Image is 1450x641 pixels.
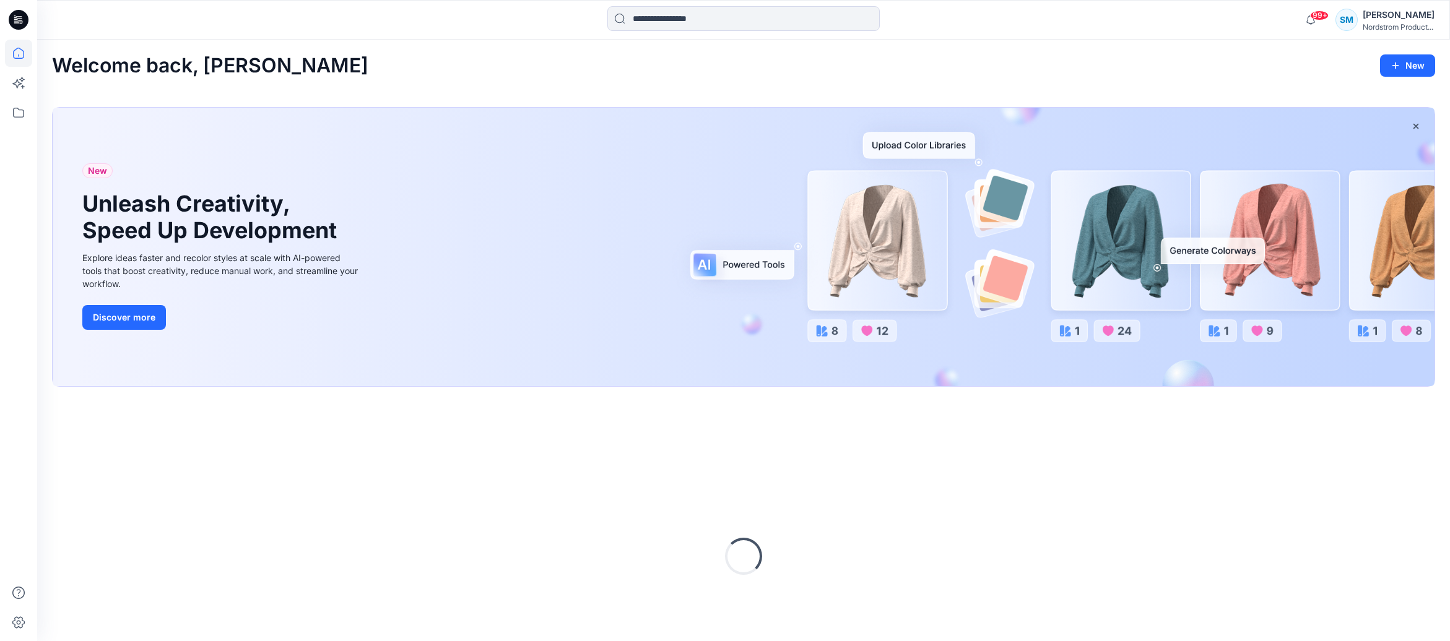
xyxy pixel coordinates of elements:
div: [PERSON_NAME] [1363,7,1435,22]
span: 99+ [1310,11,1329,20]
div: SM [1335,9,1358,31]
h2: Welcome back, [PERSON_NAME] [52,54,368,77]
h1: Unleash Creativity, Speed Up Development [82,191,342,244]
button: New [1380,54,1435,77]
a: Discover more [82,305,361,330]
button: Discover more [82,305,166,330]
span: New [88,163,107,178]
div: Explore ideas faster and recolor styles at scale with AI-powered tools that boost creativity, red... [82,251,361,290]
div: Nordstrom Product... [1363,22,1435,32]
